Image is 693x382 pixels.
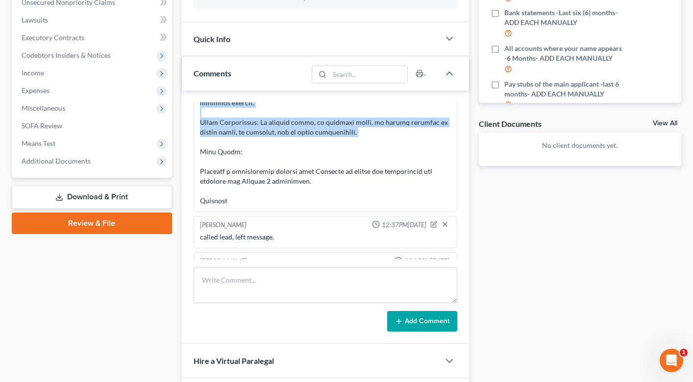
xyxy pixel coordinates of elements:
[22,139,55,147] span: Means Test
[504,8,622,27] span: Bank statements -Last six (6) months- ADD EACH MANUALLY
[14,29,172,47] a: Executory Contracts
[14,11,172,29] a: Lawsuits
[22,86,49,95] span: Expenses
[387,311,457,332] button: Add Comment
[22,121,62,130] span: SOFA Review
[22,33,84,42] span: Executory Contracts
[22,69,44,77] span: Income
[479,119,542,129] div: Client Documents
[22,157,91,165] span: Additional Documents
[22,104,65,112] span: Miscellaneous
[504,79,622,99] span: Pay stubs of the main applicant -last 6 months- ADD EACH MANUALLY
[12,186,172,209] a: Download & Print
[504,44,622,63] span: All accounts where your name appears -6 Months- ADD EACH MANUALLY
[200,232,451,242] div: called lead, left message.
[22,51,111,59] span: Codebtors Insiders & Notices
[329,66,407,83] input: Search...
[200,257,247,266] div: [PERSON_NAME]
[12,213,172,234] a: Review & File
[382,220,426,230] span: 12:37PM[DATE]
[487,141,673,150] p: No client documents yet.
[200,220,247,230] div: [PERSON_NAME]
[680,349,688,357] span: 1
[194,69,231,78] span: Comments
[194,356,274,365] span: Hire a Virtual Paralegal
[653,120,677,127] a: View All
[22,16,48,24] span: Lawsuits
[660,349,683,372] iframe: Intercom live chat
[404,257,449,266] span: 02:25PM[DATE]
[14,117,172,135] a: SOFA Review
[194,34,230,44] span: Quick Info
